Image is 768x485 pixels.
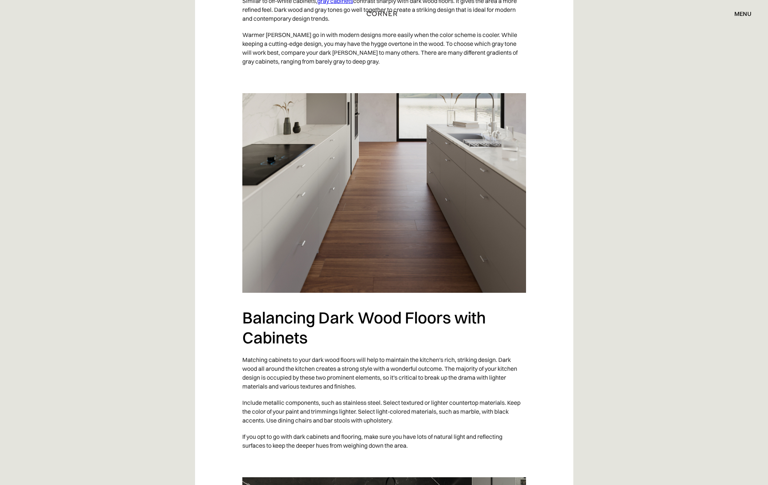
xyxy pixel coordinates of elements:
[242,428,526,454] p: If you opt to go with dark cabinets and flooring, make sure you have lots of natural light and re...
[348,9,420,18] a: home
[242,308,526,348] h2: Balancing Dark Wood Floors with Cabinets
[242,69,526,86] p: ‍
[734,11,751,17] div: menu
[727,7,751,20] div: menu
[242,93,526,293] img: Covered in Dekton Aura, kitchen gray cabinets, and dark wood floors
[242,27,526,69] p: Warmer [PERSON_NAME] go in with modern designs more easily when the color scheme is cooler. While...
[242,394,526,428] p: Include metallic components, such as stainless steel. Select textured or lighter countertop mater...
[242,454,526,470] p: ‍
[242,352,526,394] p: Matching cabinets to your dark wood floors will help to maintain the kitchen's rich, striking des...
